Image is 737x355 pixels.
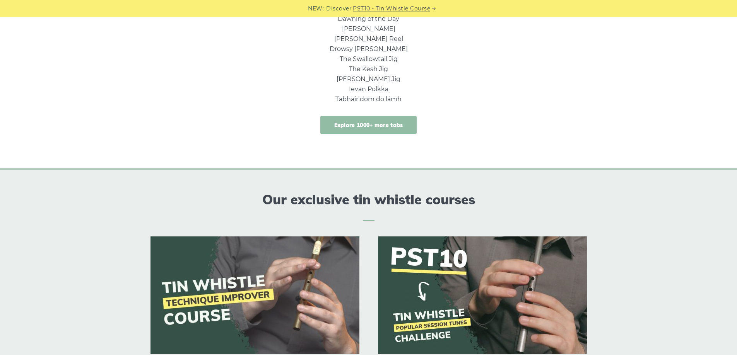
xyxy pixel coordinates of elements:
[308,4,324,13] span: NEW:
[349,65,388,73] a: The Kesh Jig
[338,15,399,22] a: Dawning of the Day
[320,116,417,134] a: Explore 1000+ more tabs
[150,192,587,221] h2: Our exclusive tin whistle courses
[353,4,430,13] a: PST10 - Tin Whistle Course
[150,236,359,354] img: tin-whistle-course
[349,85,388,93] a: Ievan Polkka
[335,95,402,103] a: Tabhair dom do lámh
[330,45,408,53] a: Drowsy [PERSON_NAME]
[334,35,403,42] a: [PERSON_NAME] Reel
[326,4,352,13] span: Discover
[340,55,398,63] a: The Swallowtail Jig
[337,75,400,83] a: [PERSON_NAME] Jig
[342,25,395,32] a: [PERSON_NAME]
